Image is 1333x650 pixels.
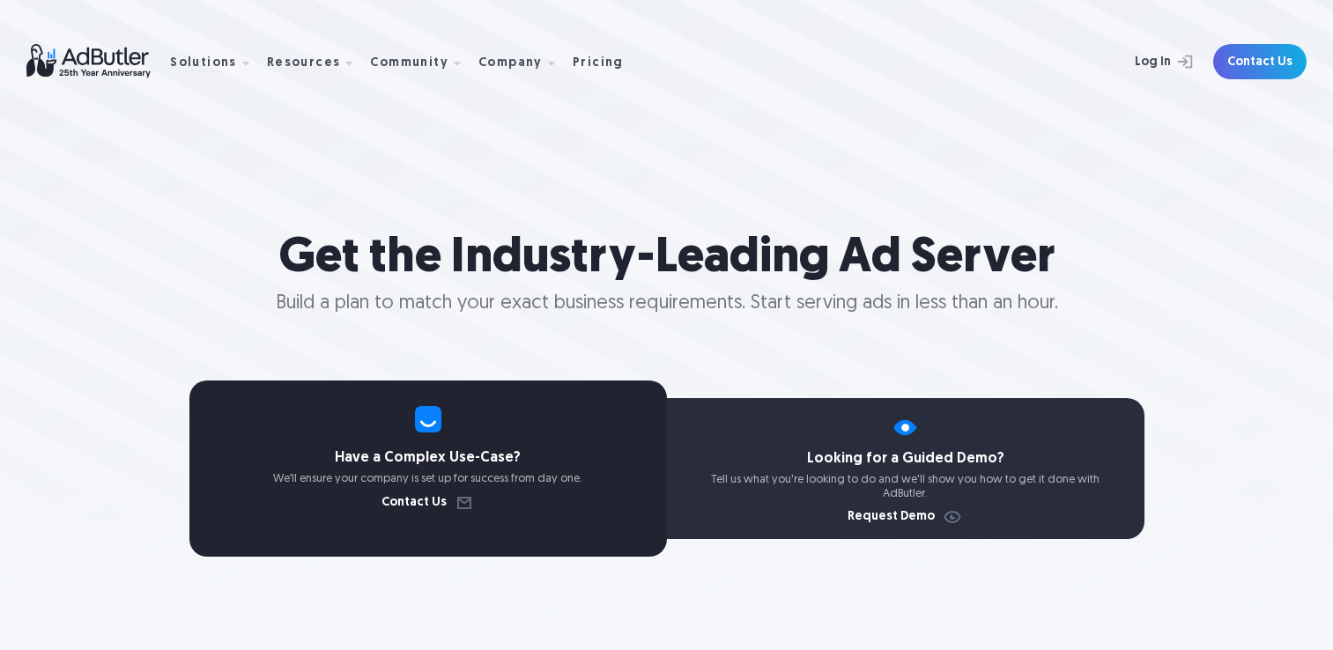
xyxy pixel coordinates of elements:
div: Solutions [170,34,263,90]
div: Community [370,57,448,70]
div: Community [370,34,475,90]
div: Company [478,34,569,90]
div: Solutions [170,57,237,70]
div: Resources [267,34,367,90]
div: Pricing [573,57,624,70]
h4: Have a Complex Use-Case? [189,451,667,465]
a: Contact Us [381,497,475,509]
a: Log In [1088,44,1203,79]
p: We’ll ensure your company is set up for success from day one. [189,472,667,486]
h4: Looking for a Guided Demo? [667,452,1144,466]
a: Contact Us [1213,44,1307,79]
div: Company [478,57,543,70]
p: Tell us what you're looking to do and we'll show you how to get it done with AdButler. [667,473,1144,500]
div: Resources [267,57,341,70]
a: Pricing [573,54,638,70]
a: Request Demo [848,511,963,523]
